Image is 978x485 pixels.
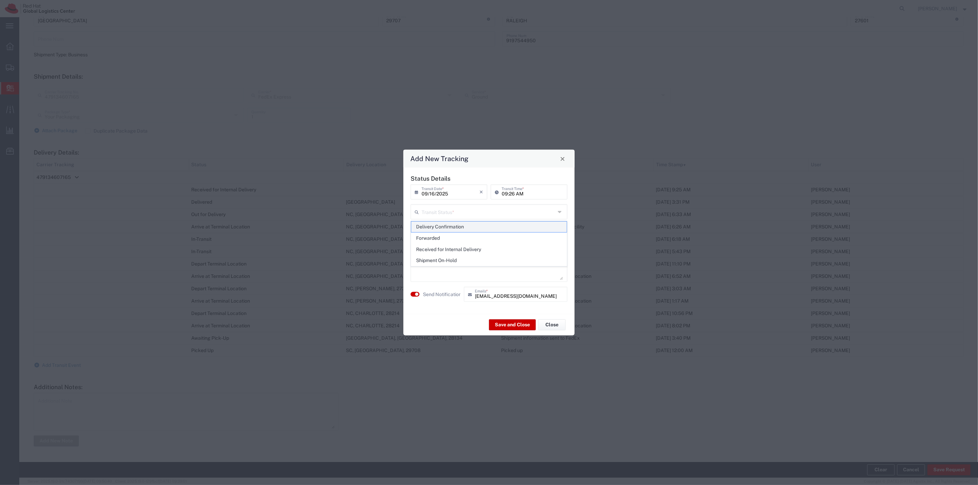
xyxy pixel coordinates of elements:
[538,319,566,330] button: Close
[411,175,567,182] h5: Status Details
[411,233,567,244] span: Forwarded
[423,291,461,298] label: Send Notification
[411,154,469,163] h4: Add New Tracking
[423,291,460,298] agx-label: Send Notification
[411,244,567,255] span: Received for Internal Delivery
[489,319,536,330] button: Save and Close
[411,255,567,266] span: Shipment On-Hold
[479,187,483,198] i: ×
[411,222,567,232] span: Delivery Confirmation
[558,154,567,163] button: Close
